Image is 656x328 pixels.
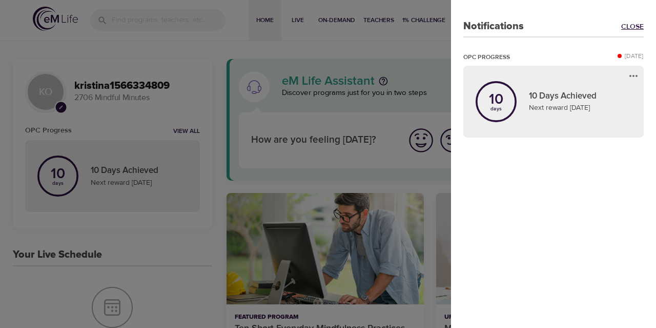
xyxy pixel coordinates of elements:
a: Close [621,22,644,32]
h3: Notifications [463,21,524,32]
p: [DATE] [625,51,644,61]
p: days [489,107,503,111]
p: OPC Progress [463,52,510,62]
p: 10 [489,92,503,107]
p: 10 Days Achieved [529,90,631,103]
button: more [626,68,641,84]
p: Next reward [DATE] [529,103,631,113]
